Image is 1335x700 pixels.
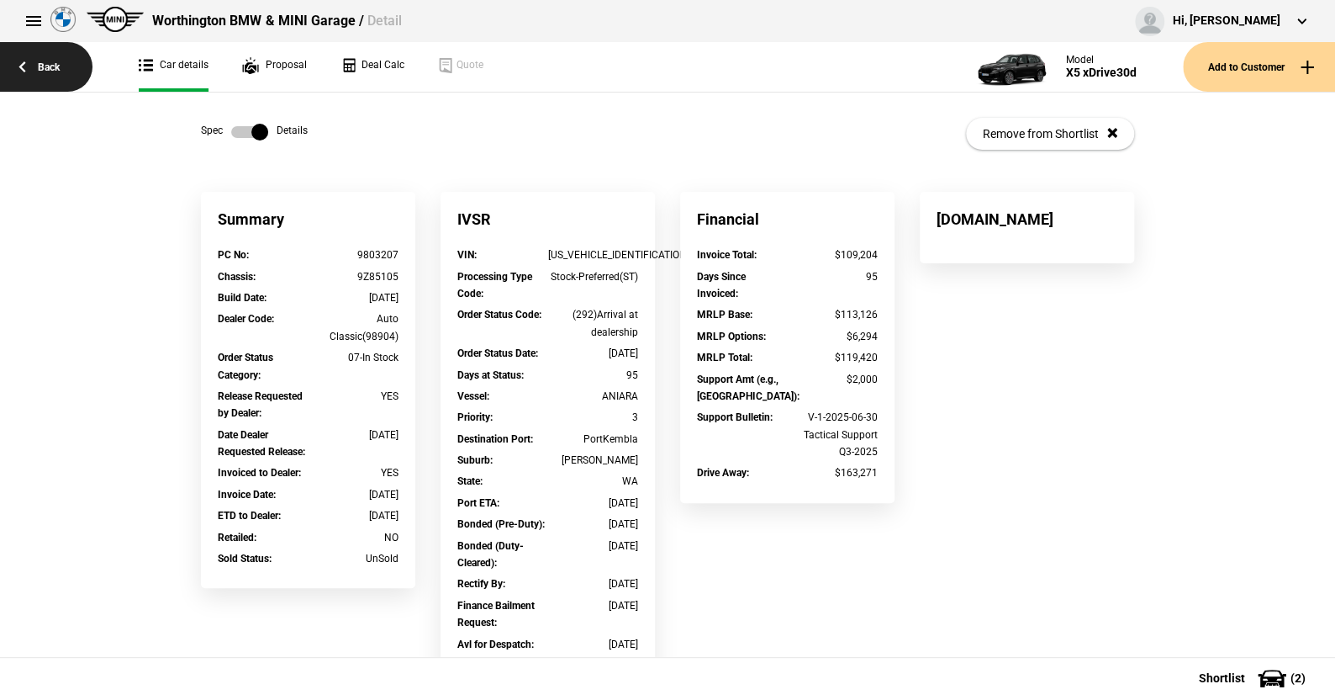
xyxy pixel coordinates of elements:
[548,409,639,426] div: 3
[457,271,532,300] strong: Processing Type Code :
[457,454,493,466] strong: Suburb :
[966,118,1134,150] button: Remove from Shortlist
[548,575,639,592] div: [DATE]
[309,310,399,345] div: Auto Classic(98904)
[788,268,879,285] div: 95
[548,636,639,653] div: [DATE]
[87,7,144,32] img: mini.png
[309,507,399,524] div: [DATE]
[548,431,639,448] div: PortKembla
[457,369,524,381] strong: Days at Status :
[1174,657,1335,699] button: Shortlist(2)
[548,473,639,490] div: WA
[218,553,272,565] strong: Sold Status :
[242,42,307,92] a: Proposal
[697,467,749,479] strong: Drive Away :
[457,390,489,402] strong: Vessel :
[457,475,483,487] strong: State :
[309,247,399,263] div: 9803207
[457,309,541,321] strong: Order Status Code :
[697,331,766,342] strong: MRLP Options :
[218,292,266,304] strong: Build Date :
[457,411,493,423] strong: Priority :
[548,345,639,362] div: [DATE]
[548,597,639,614] div: [DATE]
[457,433,533,445] strong: Destination Port :
[218,532,256,544] strong: Retailed :
[218,429,305,458] strong: Date Dealer Requested Release :
[309,464,399,481] div: YES
[218,510,281,522] strong: ETD to Dealer :
[1066,54,1137,66] div: Model
[548,367,639,384] div: 95
[548,306,639,341] div: (292)Arrival at dealership
[367,13,401,29] span: Detail
[340,42,404,92] a: Deal Calc
[457,249,477,261] strong: VIN :
[457,518,545,530] strong: Bonded (Pre-Duty) :
[218,489,276,501] strong: Invoice Date :
[1290,672,1306,684] span: ( 2 )
[697,352,752,363] strong: MRLP Total :
[788,247,879,263] div: $109,204
[218,249,249,261] strong: PC No :
[218,271,256,283] strong: Chassis :
[457,497,499,509] strong: Port ETA :
[788,306,879,323] div: $113,126
[788,371,879,388] div: $2,000
[697,309,752,321] strong: MRLP Base :
[457,578,505,590] strong: Rectify By :
[309,550,399,567] div: UnSold
[697,374,799,402] strong: Support Amt (e.g., [GEOGRAPHIC_DATA]) :
[309,529,399,546] div: NO
[457,540,524,569] strong: Bonded (Duty-Cleared) :
[1199,672,1245,684] span: Shortlist
[697,271,746,300] strong: Days Since Invoiced :
[548,247,639,263] div: [US_VEHICLE_IDENTIFICATION_NUMBER]
[548,388,639,405] div: ANIARA
[309,427,399,443] div: [DATE]
[218,467,301,479] strong: Invoiced to Dealer :
[309,289,399,306] div: [DATE]
[548,452,639,469] div: [PERSON_NAME]
[309,388,399,405] div: YES
[548,495,639,512] div: [DATE]
[50,7,76,32] img: bmw.png
[1173,13,1280,29] div: Hi, [PERSON_NAME]
[218,390,303,419] strong: Release Requested by Dealer :
[139,42,208,92] a: Car details
[309,486,399,503] div: [DATE]
[309,349,399,366] div: 07-In Stock
[788,328,879,345] div: $6,294
[457,639,534,650] strong: Avl for Despatch :
[457,347,538,359] strong: Order Status Date :
[1183,42,1335,92] button: Add to Customer
[548,516,639,533] div: [DATE]
[218,313,274,325] strong: Dealer Code :
[441,192,655,247] div: IVSR
[697,249,757,261] strong: Invoice Total :
[201,124,308,141] div: Spec Details
[788,349,879,366] div: $119,420
[1066,66,1137,80] div: X5 xDrive30d
[309,268,399,285] div: 9Z85105
[788,464,879,481] div: $163,271
[548,538,639,554] div: [DATE]
[457,600,535,628] strong: Finance Bailment Request :
[152,12,401,30] div: Worthington BMW & MINI Garage /
[697,411,773,423] strong: Support Bulletin :
[201,192,415,247] div: Summary
[680,192,894,247] div: Financial
[218,352,273,380] strong: Order Status Category :
[788,409,879,460] div: V-1-2025-06-30 Tactical Support Q3-2025
[920,192,1134,247] div: [DOMAIN_NAME]
[548,268,639,285] div: Stock-Preferred(ST)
